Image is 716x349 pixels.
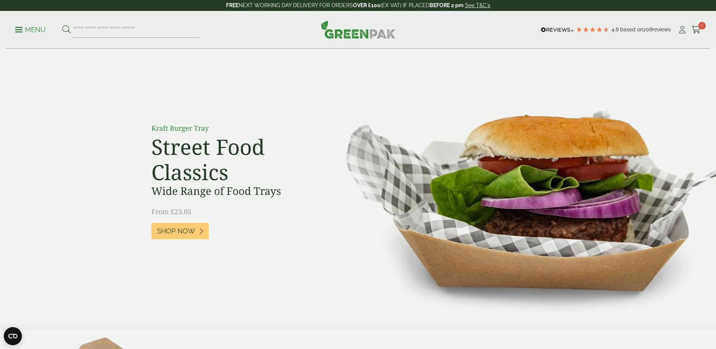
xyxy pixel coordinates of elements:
div: 4.79 Stars [576,26,610,33]
a: See T&C's [465,2,490,8]
strong: OVER £100 [353,2,380,8]
span: From £23.05 [151,207,191,216]
span: 0 [698,22,706,29]
a: Menu [15,25,46,33]
span: 208 [643,26,652,32]
span: Shop Now [157,227,195,235]
i: My Account [678,26,687,34]
a: Shop Now [151,223,209,239]
span: Based on [620,26,643,32]
button: Open CMP widget [4,327,22,345]
p: Kraft Burger Tray [151,123,321,133]
span: 4.8 [611,26,620,32]
img: Street Food Classics [322,49,716,324]
i: Cart [691,26,701,34]
strong: FREE [226,2,239,8]
p: Menu [15,25,46,34]
img: GreenPak Supplies [321,20,396,39]
h3: Wide Range of Food Trays [151,185,321,198]
a: 0 [691,24,701,36]
strong: BEFORE 2 pm [430,2,463,8]
h2: Street Food Classics [151,134,321,185]
span: reviews [652,26,671,32]
img: REVIEWS.io [541,27,574,32]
